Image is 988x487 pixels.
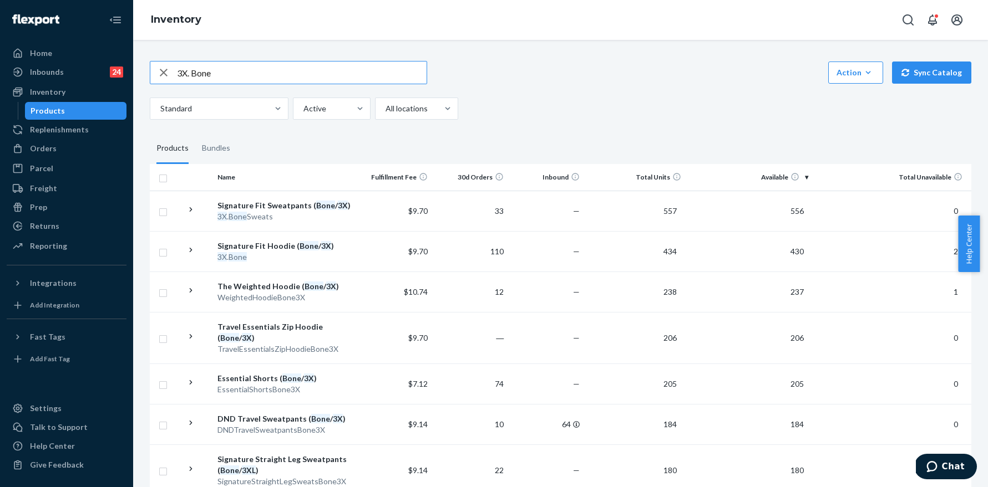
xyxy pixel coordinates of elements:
a: Parcel [7,160,126,177]
div: Add Integration [30,300,79,310]
span: 1 [949,287,962,296]
button: Open notifications [921,9,944,31]
th: Inbound [508,164,584,191]
span: 206 [659,333,681,342]
div: Prep [30,202,47,213]
div: Orders [30,143,57,154]
span: — [573,333,580,342]
em: Bone [311,414,330,423]
input: Standard [159,103,160,114]
button: Open account menu [946,9,968,31]
div: Bundles [202,133,230,164]
span: 205 [659,379,681,388]
a: Returns [7,217,126,235]
span: — [573,379,580,388]
span: — [573,465,580,475]
span: 0 [949,379,962,388]
div: Inbounds [30,66,64,78]
span: — [573,287,580,296]
div: Help Center [30,440,75,452]
div: Travel Essentials Zip Hoodie ( / ) [217,321,351,344]
th: Total Units [584,164,686,191]
em: 3X [338,201,348,210]
th: Fulfillment Fee [356,164,432,191]
div: Signature Fit Sweatpants ( / ) [217,200,351,211]
em: Bone [282,373,301,383]
a: Reporting [7,237,126,255]
span: 206 [786,333,808,342]
div: Inventory [30,86,65,98]
div: Home [30,48,52,59]
a: Inventory [7,83,126,101]
div: TravelEssentialsZipHoodieBone3X [217,344,351,355]
img: Flexport logo [12,14,59,25]
button: Help Center [958,216,980,272]
div: Products [31,105,65,116]
div: The Weighted Hoodie ( / ) [217,281,351,292]
em: Bone [300,241,318,250]
div: Replenishments [30,124,89,135]
em: 3X [217,252,227,262]
em: 3X [326,281,336,291]
em: Bone [229,252,247,262]
td: ― [432,312,508,363]
span: 557 [659,206,681,216]
span: 0 [949,333,962,342]
div: Signature Straight Leg Sweatpants ( / ) [217,454,351,476]
a: Add Fast Tag [7,350,126,368]
a: Help Center [7,437,126,455]
em: 3X [217,212,227,221]
em: Bone [316,201,335,210]
iframe: Opens a widget where you can chat to one of our agents [916,454,977,481]
td: 110 [432,231,508,271]
span: 556 [786,206,808,216]
div: Products [156,133,189,164]
span: 205 [786,379,808,388]
em: Bone [305,281,323,291]
em: 3X [242,333,252,342]
span: 434 [659,247,681,256]
button: Give Feedback [7,456,126,474]
a: Inbounds24 [7,63,126,81]
span: $9.70 [408,206,428,216]
th: Available [686,164,813,191]
em: Bone [220,465,239,475]
a: Inventory [151,13,201,25]
div: Fast Tags [30,331,65,342]
div: Returns [30,221,59,232]
span: $9.14 [408,419,428,429]
td: 64 [508,404,584,444]
a: Replenishments [7,121,126,139]
span: 237 [786,287,808,296]
div: Reporting [30,240,67,252]
div: Action [837,67,875,78]
span: $9.70 [408,333,428,342]
button: Close Navigation [104,9,126,31]
td: 74 [432,363,508,404]
em: 3XL [242,465,256,475]
th: Name [213,164,356,191]
span: — [573,206,580,216]
span: — [573,247,580,256]
em: 3X [333,414,343,423]
div: 24 [110,66,123,78]
div: Signature Fit Hoodie ( / ) [217,240,351,252]
span: 184 [786,419,808,429]
td: 33 [432,191,508,231]
th: 30d Orders [432,164,508,191]
span: 0 [949,206,962,216]
span: 2 [949,247,962,256]
span: 184 [659,419,681,429]
span: 430 [786,247,808,256]
a: Products [25,102,127,120]
button: Fast Tags [7,328,126,346]
em: 3X [321,241,331,250]
div: Essential Shorts ( / ) [217,373,351,384]
ol: breadcrumbs [142,4,210,36]
div: . Sweats [217,211,351,222]
a: Orders [7,140,126,157]
input: Active [302,103,303,114]
input: Search inventory by name or sku [177,61,427,84]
